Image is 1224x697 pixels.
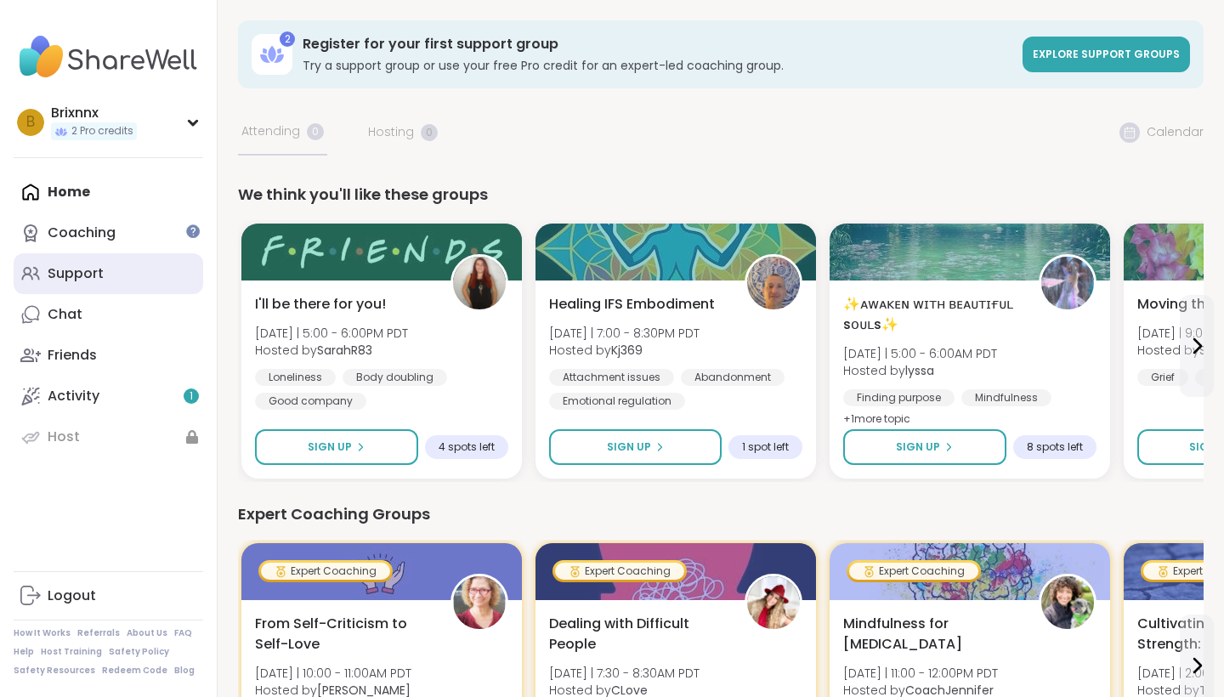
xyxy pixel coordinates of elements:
a: Help [14,646,34,658]
span: [DATE] | 5:00 - 6:00PM PDT [255,325,408,342]
div: Loneliness [255,369,336,386]
div: Logout [48,586,96,605]
img: SarahR83 [453,257,506,309]
img: ShareWell Nav Logo [14,27,203,87]
span: Hosted by [255,342,408,359]
span: ✨ᴀᴡᴀᴋᴇɴ ᴡɪᴛʜ ʙᴇᴀᴜᴛɪғᴜʟ sᴏᴜʟs✨ [843,294,1020,335]
span: From Self-Criticism to Self-Love [255,614,432,654]
a: Safety Resources [14,665,95,677]
div: Expert Coaching [555,563,684,580]
div: Finding purpose [843,389,955,406]
a: Host Training [41,646,102,658]
span: Healing IFS Embodiment [549,294,715,314]
img: CLove [747,576,800,629]
div: 2 [280,31,295,47]
span: Dealing with Difficult People [549,614,726,654]
div: Expert Coaching Groups [238,502,1204,526]
a: FAQ [174,627,192,639]
a: Blog [174,665,195,677]
b: Kj369 [611,342,643,359]
div: Coaching [48,224,116,242]
span: Hosted by [843,362,997,379]
a: Friends [14,335,203,376]
b: lyssa [905,362,934,379]
a: Chat [14,294,203,335]
img: Kj369 [747,257,800,309]
h3: Try a support group or use your free Pro credit for an expert-led coaching group. [303,57,1012,74]
a: About Us [127,627,167,639]
div: Host [48,428,80,446]
div: Expert Coaching [849,563,978,580]
span: [DATE] | 10:00 - 11:00AM PDT [255,665,411,682]
button: Sign Up [843,429,1006,465]
span: I'll be there for you! [255,294,386,314]
span: 1 spot left [742,440,789,454]
div: Attachment issues [549,369,674,386]
div: Expert Coaching [261,563,390,580]
div: Mindfulness [961,389,1051,406]
div: Good company [255,393,366,410]
a: Redeem Code [102,665,167,677]
a: Safety Policy [109,646,169,658]
span: [DATE] | 5:00 - 6:00AM PDT [843,345,997,362]
div: Emotional regulation [549,393,685,410]
a: How It Works [14,627,71,639]
iframe: Spotlight [186,224,200,238]
a: Referrals [77,627,120,639]
a: Support [14,253,203,294]
div: Abandonment [681,369,785,386]
button: Sign Up [255,429,418,465]
a: Logout [14,575,203,616]
div: Grief [1137,369,1188,386]
span: 4 spots left [439,440,495,454]
div: Activity [48,387,99,405]
a: Host [14,416,203,457]
span: 8 spots left [1027,440,1083,454]
span: Explore support groups [1033,47,1180,61]
span: [DATE] | 11:00 - 12:00PM PDT [843,665,998,682]
div: Body doubling [343,369,447,386]
div: Friends [48,346,97,365]
a: Coaching [14,212,203,253]
span: [DATE] | 7:00 - 8:30PM PDT [549,325,700,342]
span: Sign Up [308,439,352,455]
span: 1 [190,389,193,404]
a: Activity1 [14,376,203,416]
img: CoachJennifer [1041,576,1094,629]
img: Fausta [453,576,506,629]
span: Hosted by [549,342,700,359]
a: Explore support groups [1023,37,1190,72]
h3: Register for your first support group [303,35,1012,54]
span: Sign Up [607,439,651,455]
span: Sign Up [896,439,940,455]
button: Sign Up [549,429,722,465]
div: Brixnnx [51,104,137,122]
img: lyssa [1041,257,1094,309]
div: We think you'll like these groups [238,183,1204,207]
span: B [26,111,35,133]
span: Mindfulness for [MEDICAL_DATA] [843,614,1020,654]
div: Chat [48,305,82,324]
span: 2 Pro credits [71,124,133,139]
span: [DATE] | 7:30 - 8:30AM PDT [549,665,700,682]
b: SarahR83 [317,342,372,359]
div: Support [48,264,104,283]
